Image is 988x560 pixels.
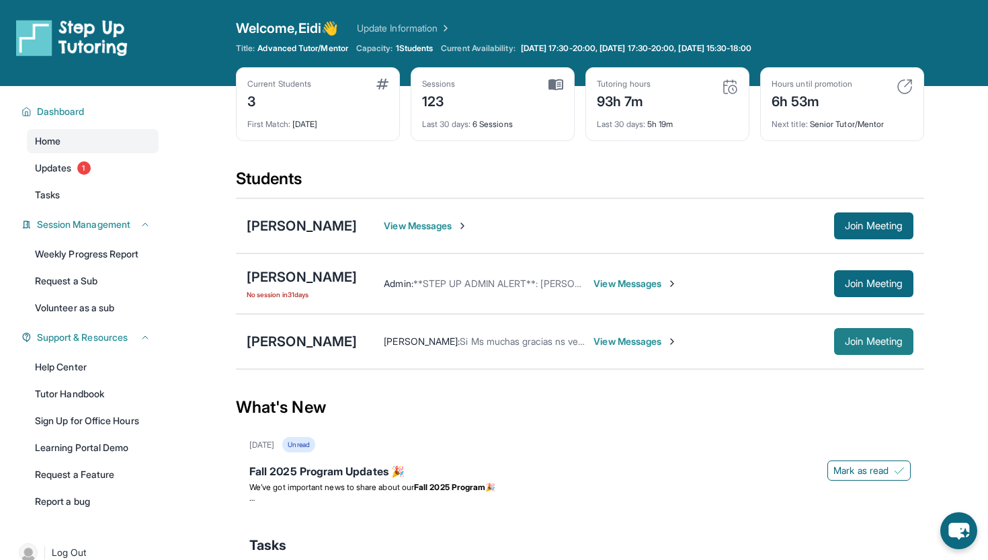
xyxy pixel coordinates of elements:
img: card [548,79,563,91]
a: Help Center [27,355,159,379]
a: Update Information [357,22,451,35]
span: Home [35,134,60,148]
img: Chevron-Right [667,278,677,289]
img: Chevron-Right [457,221,468,231]
span: Support & Resources [37,331,128,344]
span: [PERSON_NAME] : [384,335,460,347]
img: Mark as read [894,465,905,476]
button: Join Meeting [834,270,913,297]
strong: Fall 2025 Program [414,482,485,492]
span: Admin : [384,278,413,289]
a: Tasks [27,183,159,207]
button: Dashboard [32,105,151,118]
div: [DATE] [247,111,388,130]
span: No session in 31 days [247,289,357,300]
span: Advanced Tutor/Mentor [257,43,347,54]
span: Join Meeting [845,222,903,230]
span: Title: [236,43,255,54]
div: 93h 7m [597,89,651,111]
span: View Messages [384,219,468,233]
span: Session Management [37,218,130,231]
a: Weekly Progress Report [27,242,159,266]
img: Chevron Right [438,22,451,35]
div: Current Students [247,79,311,89]
a: Home [27,129,159,153]
a: Learning Portal Demo [27,436,159,460]
span: View Messages [593,335,677,348]
span: Last 30 days : [422,119,470,129]
span: [DATE] 17:30-20:00, [DATE] 17:30-20:00, [DATE] 15:30-18:00 [521,43,751,54]
span: Tasks [249,536,286,555]
div: [DATE] [249,440,274,450]
span: Join Meeting [845,337,903,346]
span: Current Availability: [441,43,515,54]
button: chat-button [940,512,977,549]
div: Unread [282,437,315,452]
div: Sessions [422,79,456,89]
span: 1 [77,161,91,175]
a: [DATE] 17:30-20:00, [DATE] 17:30-20:00, [DATE] 15:30-18:00 [518,43,754,54]
button: Session Management [32,218,151,231]
div: Hours until promotion [772,79,852,89]
a: Request a Feature [27,463,159,487]
span: Last 30 days : [597,119,645,129]
a: Request a Sub [27,269,159,293]
button: Join Meeting [834,328,913,355]
button: Mark as read [827,461,911,481]
img: card [897,79,913,95]
span: Tasks [35,188,60,202]
span: Mark as read [833,464,889,477]
span: First Match : [247,119,290,129]
div: What's New [236,378,924,437]
div: [PERSON_NAME] [247,332,357,351]
span: **STEP UP ADMIN ALERT**: [PERSON_NAME], podrian confirman que han recibido este mensaje? Gracias!... [413,278,940,289]
div: 5h 19m [597,111,738,130]
span: Welcome, Eidi 👋 [236,19,338,38]
img: logo [16,19,128,56]
div: 3 [247,89,311,111]
span: Dashboard [37,105,85,118]
a: Report a bug [27,489,159,514]
img: card [722,79,738,95]
a: Updates1 [27,156,159,180]
img: Chevron-Right [667,336,677,347]
span: We’ve got important news to share about our [249,482,414,492]
span: Updates [35,161,72,175]
span: Capacity: [356,43,393,54]
img: card [376,79,388,89]
a: Tutor Handbook [27,382,159,406]
a: Volunteer as a sub [27,296,159,320]
span: Next title : [772,119,808,129]
span: View Messages [593,277,677,290]
div: Senior Tutor/Mentor [772,111,913,130]
button: Support & Resources [32,331,151,344]
div: 123 [422,89,456,111]
span: Si Ms muchas gracias ns vemos en un ratito [460,335,647,347]
span: 🎉 [485,482,495,492]
div: Fall 2025 Program Updates 🎉 [249,463,911,482]
div: Tutoring hours [597,79,651,89]
span: 1 Students [396,43,434,54]
div: [PERSON_NAME] [247,216,357,235]
span: Log Out [52,546,87,559]
a: Sign Up for Office Hours [27,409,159,433]
div: 6h 53m [772,89,852,111]
div: [PERSON_NAME] [247,268,357,286]
button: Join Meeting [834,212,913,239]
div: Students [236,168,924,198]
span: Join Meeting [845,280,903,288]
div: 6 Sessions [422,111,563,130]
